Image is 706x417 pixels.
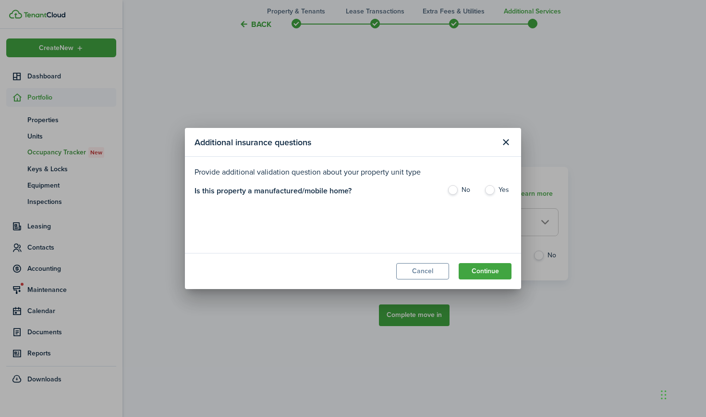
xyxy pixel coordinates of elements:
[195,166,511,178] p: Provide additional validation question about your property unit type
[658,371,706,417] iframe: Chat Widget
[396,263,449,279] button: Cancel
[661,380,667,409] div: Drag
[459,263,511,279] button: Continue
[484,185,511,200] label: Yes
[447,185,475,200] label: No
[195,133,495,152] modal-title: Additional insurance questions
[195,185,352,204] h4: Is this property a manufactured/mobile home?
[498,134,514,151] button: Close modal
